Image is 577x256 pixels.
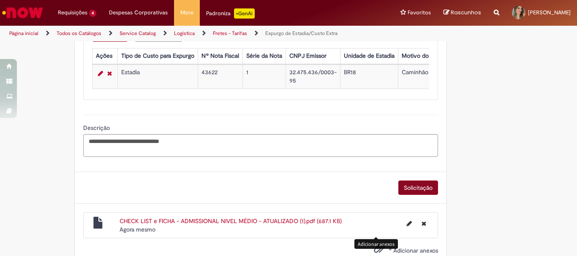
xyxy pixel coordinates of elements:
p: +GenAi [234,8,255,19]
td: Caminhão Ausente [398,65,455,89]
th: Série da Nota [242,48,286,64]
span: Rascunhos [451,8,481,16]
span: Requisições [58,8,87,17]
td: 1 [242,65,286,89]
ul: Trilhas de página [6,26,378,41]
span: 4 [89,10,96,17]
button: Solicitação [398,181,438,195]
span: More [180,8,193,17]
span: Adicionar anexos [393,247,438,254]
button: Excluir CHECK LIST e FICHA - ADMISSIONAL NIVEL MÉDIO - ATUALIZADO (1).pdf [416,217,431,230]
a: Fretes - Tarifas [213,30,247,37]
a: Página inicial [9,30,38,37]
span: [PERSON_NAME] [528,9,571,16]
div: Padroniza [206,8,255,19]
a: Expurgo de Estadia/Custo Extra [265,30,337,37]
th: Tipo de Custo para Expurgo [117,48,198,64]
th: Motivo do Expurgo [398,48,455,64]
th: Nº Nota Fiscal [198,48,242,64]
a: CHECK LIST e FICHA - ADMISSIONAL NIVEL MÉDIO - ATUALIZADO (1).pdf (687.1 KB) [120,217,342,225]
span: Favoritos [408,8,431,17]
th: CNPJ Emissor [286,48,340,64]
img: ServiceNow [1,4,44,21]
td: 32.475.436/0003-95 [286,65,340,89]
textarea: Descrição [83,134,438,157]
span: Despesas Corporativas [109,8,168,17]
a: Service Catalog [120,30,156,37]
td: Estadia [117,65,198,89]
a: Logistica [174,30,195,37]
th: Ações [92,48,117,64]
a: Todos os Catálogos [57,30,101,37]
a: Rascunhos [444,9,481,17]
button: Editar nome de arquivo CHECK LIST e FICHA - ADMISSIONAL NIVEL MÉDIO - ATUALIZADO (1).pdf [402,217,417,230]
th: Unidade de Estadia [340,48,398,64]
div: Adicionar anexos [354,239,398,249]
a: Remover linha 1 [105,68,114,78]
td: BR18 [340,65,398,89]
span: Descrição [83,124,112,132]
time: 30/09/2025 08:44:24 [120,226,155,233]
span: Agora mesmo [120,226,155,233]
td: 43622 [198,65,242,89]
a: Editar Linha 1 [96,68,105,78]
